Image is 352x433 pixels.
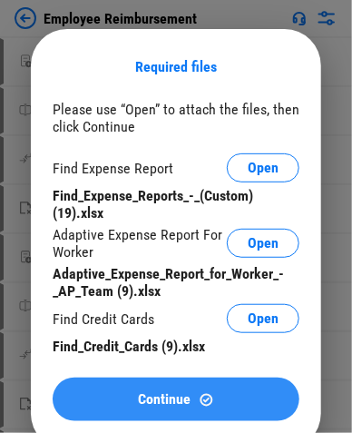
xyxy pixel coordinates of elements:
[248,311,279,326] span: Open
[199,392,214,408] img: Continue
[227,229,299,258] button: Open
[53,265,299,300] div: Adaptive_Expense_Report_for_Worker_-_AP_Team (9).xlsx
[248,236,279,251] span: Open
[53,338,299,355] div: Find_Credit_Cards (9).xlsx
[248,161,279,175] span: Open
[53,378,299,421] button: ContinueContinue
[227,153,299,182] button: Open
[53,58,299,75] div: Required files
[53,226,227,261] div: Adaptive Expense Report For Worker
[53,187,299,221] div: Find_Expense_Reports_-_(Custom) (19).xlsx
[53,101,299,135] div: Please use “Open” to attach the files, then click Continue
[53,160,173,177] div: Find Expense Report
[227,304,299,333] button: Open
[139,392,191,407] span: Continue
[53,310,154,328] div: Find Credit Cards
